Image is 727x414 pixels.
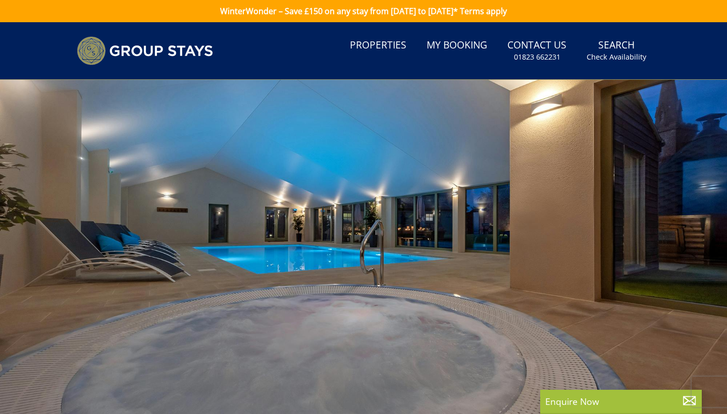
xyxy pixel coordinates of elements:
a: SearchCheck Availability [583,34,650,67]
small: 01823 662231 [514,52,560,62]
a: Properties [346,34,410,57]
small: Check Availability [587,52,646,62]
img: Group Stays [77,36,213,65]
a: My Booking [423,34,491,57]
p: Enquire Now [545,395,697,408]
a: Contact Us01823 662231 [503,34,570,67]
